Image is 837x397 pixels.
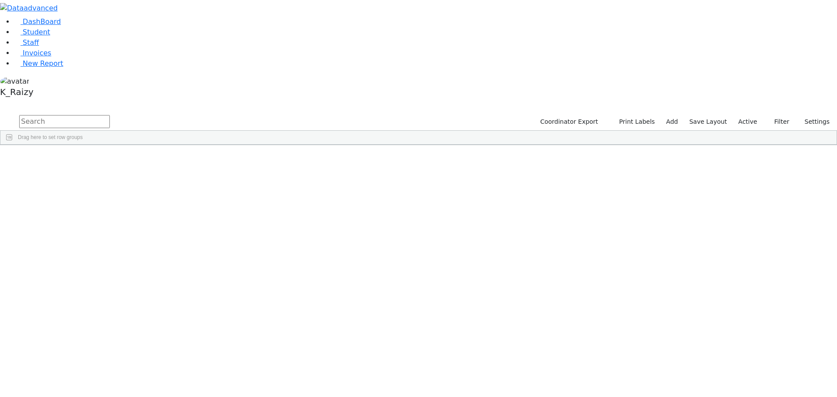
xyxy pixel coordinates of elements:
[23,17,61,26] span: DashBoard
[793,115,834,129] button: Settings
[23,59,63,68] span: New Report
[23,28,50,36] span: Student
[14,17,61,26] a: DashBoard
[14,59,63,68] a: New Report
[14,49,51,57] a: Invoices
[609,115,659,129] button: Print Labels
[18,134,83,140] span: Drag here to set row groups
[662,115,682,129] a: Add
[23,49,51,57] span: Invoices
[23,38,39,47] span: Staff
[19,115,110,128] input: Search
[14,38,39,47] a: Staff
[685,115,731,129] button: Save Layout
[763,115,793,129] button: Filter
[735,115,761,129] label: Active
[14,28,50,36] a: Student
[534,115,602,129] button: Coordinator Export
